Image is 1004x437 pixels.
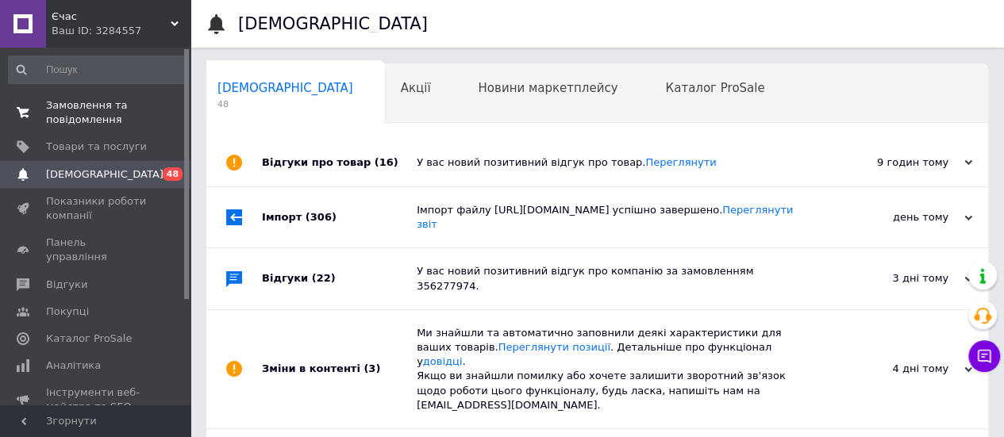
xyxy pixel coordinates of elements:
[478,81,617,95] span: Новини маркетплейсу
[312,272,336,284] span: (22)
[665,81,764,95] span: Каталог ProSale
[417,155,814,170] div: У вас новий позитивний відгук про товар.
[46,385,147,414] span: Інструменти веб-майстра та SEO
[46,278,87,292] span: Відгуки
[423,355,463,367] a: довідці
[46,167,163,182] span: [DEMOGRAPHIC_DATA]
[417,203,814,232] div: Імпорт файлу [URL][DOMAIN_NAME] успішно завершено.
[645,156,716,168] a: Переглянути
[217,81,353,95] span: [DEMOGRAPHIC_DATA]
[814,362,972,376] div: 4 дні тому
[52,24,190,38] div: Ваш ID: 3284557
[46,305,89,319] span: Покупці
[306,211,337,223] span: (306)
[401,81,431,95] span: Акції
[46,358,101,373] span: Аналітика
[262,187,417,247] div: Імпорт
[375,156,398,168] span: (16)
[8,56,187,84] input: Пошук
[417,264,814,293] div: У вас новий позитивний відгук про компанію за замовленням 356277974.
[364,362,380,374] span: (3)
[238,14,428,33] h1: [DEMOGRAPHIC_DATA]
[52,10,171,24] span: Єчас
[163,167,183,181] span: 48
[46,140,147,154] span: Товари та послуги
[417,326,814,412] div: Ми знайшли та автоматично заповнили деякі характеристики для ваших товарів. . Детальніше про функ...
[814,271,972,286] div: 3 дні тому
[46,332,132,346] span: Каталог ProSale
[814,210,972,224] div: день тому
[262,248,417,309] div: Відгуки
[217,98,353,110] span: 48
[46,98,147,127] span: Замовлення та повідомлення
[968,340,1000,372] button: Чат з покупцем
[262,139,417,186] div: Відгуки про товар
[262,310,417,428] div: Зміни в контенті
[814,155,972,170] div: 9 годин тому
[46,236,147,264] span: Панель управління
[498,341,610,353] a: Переглянути позиції
[46,194,147,223] span: Показники роботи компанії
